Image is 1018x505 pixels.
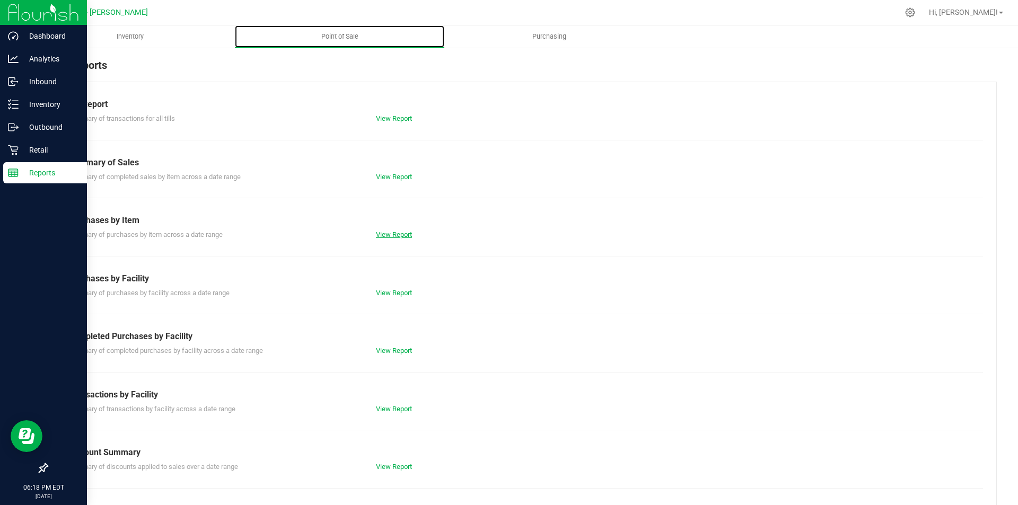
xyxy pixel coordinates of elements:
[68,156,975,169] div: Summary of Sales
[68,98,975,111] div: Till Report
[5,483,82,492] p: 06:18 PM EDT
[19,98,82,111] p: Inventory
[68,388,975,401] div: Transactions by Facility
[68,231,223,238] span: Summary of purchases by item across a date range
[8,54,19,64] inline-svg: Analytics
[444,25,654,48] a: Purchasing
[376,173,412,181] a: View Report
[47,57,997,82] div: POS Reports
[68,114,175,122] span: Summary of transactions for all tills
[8,122,19,132] inline-svg: Outbound
[376,114,412,122] a: View Report
[307,32,373,41] span: Point of Sale
[68,173,241,181] span: Summary of completed sales by item across a date range
[19,121,82,134] p: Outbound
[235,25,444,48] a: Point of Sale
[376,231,412,238] a: View Report
[19,166,82,179] p: Reports
[8,145,19,155] inline-svg: Retail
[518,32,581,41] span: Purchasing
[19,30,82,42] p: Dashboard
[68,405,235,413] span: Summary of transactions by facility across a date range
[68,330,975,343] div: Completed Purchases by Facility
[903,7,917,17] div: Manage settings
[19,52,82,65] p: Analytics
[11,420,42,452] iframe: Resource center
[929,8,998,16] span: Hi, [PERSON_NAME]!
[8,76,19,87] inline-svg: Inbound
[8,31,19,41] inline-svg: Dashboard
[68,347,263,355] span: Summary of completed purchases by facility across a date range
[8,99,19,110] inline-svg: Inventory
[68,272,975,285] div: Purchases by Facility
[25,25,235,48] a: Inventory
[68,214,975,227] div: Purchases by Item
[68,463,238,471] span: Summary of discounts applied to sales over a date range
[376,347,412,355] a: View Report
[376,463,412,471] a: View Report
[5,492,82,500] p: [DATE]
[102,32,158,41] span: Inventory
[8,167,19,178] inline-svg: Reports
[19,75,82,88] p: Inbound
[68,446,975,459] div: Discount Summary
[376,405,412,413] a: View Report
[68,289,230,297] span: Summary of purchases by facility across a date range
[19,144,82,156] p: Retail
[376,289,412,297] a: View Report
[69,8,148,17] span: GA4 - [PERSON_NAME]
